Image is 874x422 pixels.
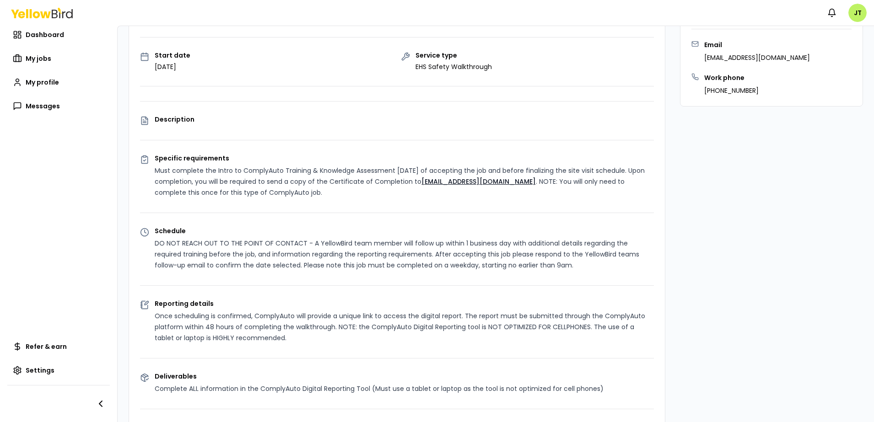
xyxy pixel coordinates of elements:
[155,165,654,198] p: Must complete the Intro to ComplyAuto Training & Knowledge Assessment [DATE] of accepting the job...
[704,53,810,62] p: [EMAIL_ADDRESS][DOMAIN_NAME]
[26,30,64,39] span: Dashboard
[7,361,110,379] a: Settings
[421,177,536,186] a: [EMAIL_ADDRESS][DOMAIN_NAME]
[7,337,110,356] a: Refer & earn
[155,155,654,161] p: Specific requirements
[704,86,759,95] p: [PHONE_NUMBER]
[26,366,54,375] span: Settings
[155,383,654,394] p: Complete ALL information in the ComplyAuto Digital Reporting Tool (Must use a tablet or laptop as...
[26,78,59,87] span: My profile
[415,52,492,59] p: Service type
[155,116,654,123] p: Description
[415,62,492,71] p: EHS Safety Walkthrough
[704,73,759,82] h3: Work phone
[26,54,51,63] span: My jobs
[155,62,190,71] p: [DATE]
[155,238,654,271] p: DO NOT REACH OUT TO THE POINT OF CONTACT - A YellowBird team member will follow up within 1 busin...
[7,73,110,91] a: My profile
[7,49,110,68] a: My jobs
[704,40,810,49] h3: Email
[848,4,867,22] span: JT
[155,310,654,343] p: Once scheduling is confirmed, ComplyAuto will provide a unique link to access the digital report....
[26,101,60,111] span: Messages
[7,97,110,115] a: Messages
[155,228,654,234] p: Schedule
[155,373,654,379] p: Deliverables
[7,26,110,44] a: Dashboard
[155,300,654,307] p: Reporting details
[155,52,190,59] p: Start date
[26,342,67,351] span: Refer & earn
